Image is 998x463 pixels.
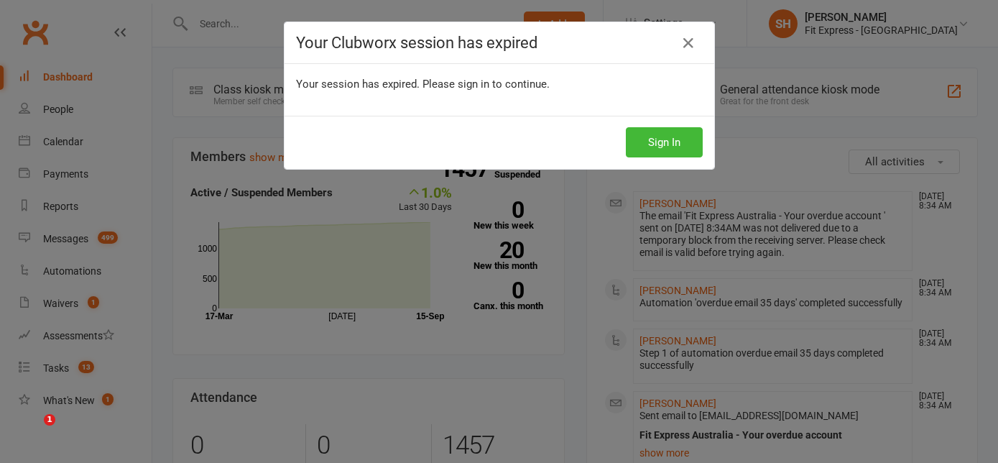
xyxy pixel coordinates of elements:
[626,127,703,157] button: Sign In
[14,414,49,449] iframe: Intercom live chat
[677,32,700,55] a: Close
[296,34,703,52] h4: Your Clubworx session has expired
[44,414,55,426] span: 1
[296,78,550,91] span: Your session has expired. Please sign in to continue.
